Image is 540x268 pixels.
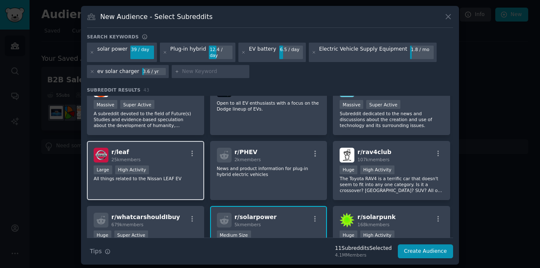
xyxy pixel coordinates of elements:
[217,230,251,239] div: Medium Size
[340,100,363,109] div: Massive
[111,214,180,220] span: r/ whatcarshouldIbuy
[94,148,108,162] img: leaf
[182,68,246,76] input: New Keyword
[94,176,197,181] p: All things related to the Nissan LEAF EV
[357,149,391,155] span: r/ rav4club
[217,100,321,112] p: Open to all EV enthusiasts with a focus on the Dodge lineup of EVs.
[235,214,277,220] span: r/ solarpower
[120,100,154,109] div: Super Active
[114,230,148,239] div: Super Active
[94,165,112,174] div: Large
[100,12,213,21] h3: New Audience - Select Subreddits
[319,46,407,59] div: Electric Vehicle Supply Equipment
[335,245,391,252] div: 11 Subreddit s Selected
[90,247,102,256] span: Tips
[357,157,389,162] span: 107k members
[340,176,443,193] p: The Toyota RAV4 is a terrific car that doesn't seem to fit into any one category. Is it a crossov...
[360,230,394,239] div: High Activity
[94,100,117,109] div: Massive
[360,165,394,174] div: High Activity
[170,46,206,59] div: Plug-in hybrid
[97,46,128,59] div: solar power
[340,230,357,239] div: Huge
[279,46,303,53] div: 6.5 / day
[97,68,140,76] div: ev solar charger
[142,68,166,76] div: 3.6 / yr
[335,252,391,258] div: 4.1M Members
[87,87,140,93] span: Subreddit Results
[340,213,354,227] img: solarpunk
[87,34,139,40] h3: Search keywords
[357,222,389,227] span: 168k members
[115,165,149,174] div: High Activity
[340,148,354,162] img: rav4club
[410,46,434,53] div: 1.8 / mo
[235,157,261,162] span: 2k members
[130,46,154,53] div: 39 / day
[111,222,143,227] span: 679k members
[398,244,454,259] button: Create Audience
[357,214,395,220] span: r/ solarpunk
[111,149,129,155] span: r/ leaf
[235,149,257,155] span: r/ PHEV
[340,165,357,174] div: Huge
[235,222,261,227] span: 5k members
[87,244,113,259] button: Tips
[111,157,140,162] span: 25k members
[143,87,149,92] span: 43
[94,230,111,239] div: Huge
[209,46,232,59] div: 12.4 / day
[249,46,276,59] div: EV battery
[217,165,321,177] p: News and product information for plug-in hybrid electric vehicles
[94,111,197,128] p: A subreddit devoted to the field of Future(s) Studies and evidence-based speculation about the de...
[366,100,400,109] div: Super Active
[340,111,443,128] p: Subreddit dedicated to the news and discussions about the creation and use of technology and its ...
